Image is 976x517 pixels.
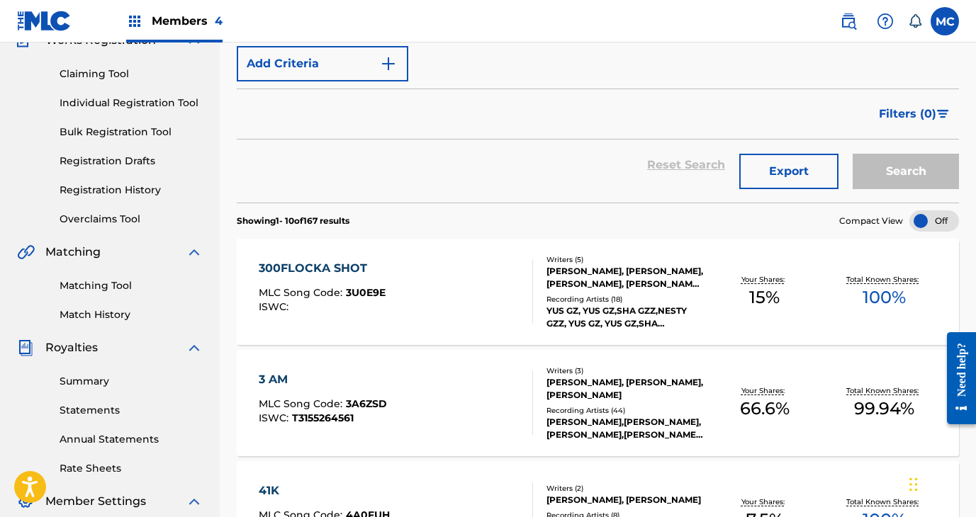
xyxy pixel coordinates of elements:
[546,294,705,305] div: Recording Artists ( 18 )
[237,215,349,227] p: Showing 1 - 10 of 167 results
[546,305,705,330] div: YUS GZ, YUS GZ,SHA GZZ,NESTY GZZ, YUS GZ, YUS GZ,SHA GZZ,NESTY GZZ, YUS GZ
[846,496,922,507] p: Total Known Shares:
[870,96,959,132] button: Filters (0)
[60,403,203,418] a: Statements
[741,385,788,396] p: Your Shares:
[60,461,203,476] a: Rate Sheets
[17,244,35,261] img: Matching
[60,432,203,447] a: Annual Statements
[739,154,838,189] button: Export
[905,449,976,517] iframe: Chat Widget
[259,411,292,424] span: ISWC :
[936,320,976,437] iframe: Resource Center
[60,67,203,81] a: Claiming Tool
[546,494,705,506] div: [PERSON_NAME], [PERSON_NAME]
[846,274,922,285] p: Total Known Shares:
[60,278,203,293] a: Matching Tool
[839,215,903,227] span: Compact View
[937,110,949,118] img: filter
[346,286,386,299] span: 3U0E9E
[237,2,959,203] form: Search Form
[45,493,146,510] span: Member Settings
[186,244,203,261] img: expand
[60,154,203,169] a: Registration Drafts
[45,244,101,261] span: Matching
[215,14,223,28] span: 4
[741,274,788,285] p: Your Shares:
[60,125,203,140] a: Bulk Registration Tool
[186,493,203,510] img: expand
[871,7,899,35] div: Help
[834,7,863,35] a: Public Search
[237,46,408,81] button: Add Criteria
[60,183,203,198] a: Registration History
[45,339,98,356] span: Royalties
[17,339,34,356] img: Royalties
[863,285,906,310] span: 100 %
[546,365,705,376] div: Writers ( 3 )
[346,397,387,410] span: 3A6ZSD
[749,285,780,310] span: 15 %
[854,396,914,421] span: 99.94 %
[259,482,390,499] div: 41K
[846,385,922,396] p: Total Known Shares:
[60,96,203,110] a: Individual Registration Tool
[17,493,34,510] img: Member Settings
[931,7,959,35] div: User Menu
[546,405,705,416] div: Recording Artists ( 44 )
[126,13,143,30] img: Top Rightsholders
[152,13,223,29] span: Members
[908,14,922,28] div: Notifications
[17,11,72,31] img: MLC Logo
[546,483,705,494] div: Writers ( 2 )
[380,55,397,72] img: 9d2ae6d4665cec9f34b9.svg
[546,265,705,290] div: [PERSON_NAME], [PERSON_NAME], [PERSON_NAME], [PERSON_NAME], [PERSON_NAME]
[60,212,203,227] a: Overclaims Tool
[840,13,857,30] img: search
[259,300,292,313] span: ISWC :
[237,350,959,456] a: 3 AMMLC Song Code:3A6ZSDISWC:T3155264561Writers (3)[PERSON_NAME], [PERSON_NAME], [PERSON_NAME]Rec...
[740,396,790,421] span: 66.6 %
[546,416,705,441] div: [PERSON_NAME],[PERSON_NAME], [PERSON_NAME],[PERSON_NAME], [PERSON_NAME],[PERSON_NAME], [PERSON_NA...
[546,254,705,265] div: Writers ( 5 )
[186,339,203,356] img: expand
[879,106,936,123] span: Filters ( 0 )
[259,260,386,277] div: 300FLOCKA SHOT
[546,376,705,402] div: [PERSON_NAME], [PERSON_NAME], [PERSON_NAME]
[292,411,354,424] span: T3155264561
[909,463,918,506] div: Drag
[259,286,346,299] span: MLC Song Code :
[259,371,387,388] div: 3 AM
[60,374,203,389] a: Summary
[60,307,203,322] a: Match History
[259,397,346,410] span: MLC Song Code :
[237,239,959,345] a: 300FLOCKA SHOTMLC Song Code:3U0E9EISWC:Writers (5)[PERSON_NAME], [PERSON_NAME], [PERSON_NAME], [P...
[741,496,788,507] p: Your Shares:
[877,13,894,30] img: help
